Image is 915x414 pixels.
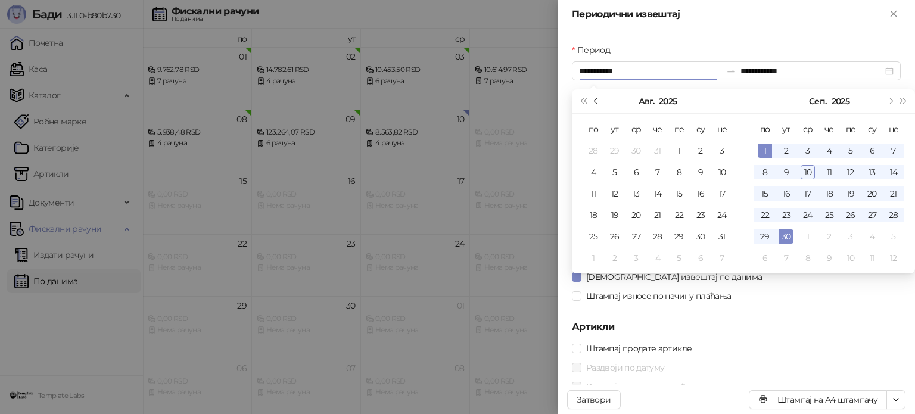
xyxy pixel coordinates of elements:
td: 2025-09-09 [776,161,797,183]
span: Раздвоји по начину плаћања [581,380,707,393]
td: 2025-08-01 [668,140,690,161]
td: 2025-08-16 [690,183,711,204]
td: 2025-09-07 [883,140,904,161]
div: 13 [865,165,879,179]
td: 2025-09-14 [883,161,904,183]
div: 28 [586,144,600,158]
div: 5 [672,251,686,265]
div: 28 [651,229,665,244]
td: 2025-09-08 [754,161,776,183]
td: 2025-08-19 [604,204,625,226]
div: 11 [865,251,879,265]
td: 2025-09-01 [754,140,776,161]
div: 7 [651,165,665,179]
td: 2025-09-24 [797,204,818,226]
th: ут [776,119,797,140]
td: 2025-07-31 [647,140,668,161]
div: 26 [844,208,858,222]
td: 2025-09-17 [797,183,818,204]
td: 2025-10-06 [754,247,776,269]
div: 11 [586,186,600,201]
td: 2025-08-28 [647,226,668,247]
div: 26 [608,229,622,244]
span: Раздвоји по датуму [581,361,669,374]
th: по [583,119,604,140]
div: 8 [801,251,815,265]
button: Изабери годину [832,89,849,113]
td: 2025-08-22 [668,204,690,226]
td: 2025-09-05 [668,247,690,269]
button: Затвори [567,390,621,409]
div: 3 [715,144,729,158]
td: 2025-09-01 [583,247,604,269]
div: 1 [586,251,600,265]
div: 20 [629,208,643,222]
button: Close [886,7,901,21]
div: 6 [865,144,879,158]
td: 2025-09-05 [840,140,861,161]
div: 28 [886,208,901,222]
td: 2025-10-07 [776,247,797,269]
td: 2025-08-04 [583,161,604,183]
td: 2025-08-15 [668,183,690,204]
td: 2025-09-10 [797,161,818,183]
div: 18 [822,186,836,201]
td: 2025-09-19 [840,183,861,204]
div: 2 [779,144,793,158]
td: 2025-10-05 [883,226,904,247]
td: 2025-09-20 [861,183,883,204]
th: ср [625,119,647,140]
th: че [647,119,668,140]
div: 15 [672,186,686,201]
div: 5 [886,229,901,244]
div: 31 [715,229,729,244]
button: Претходна година (Control + left) [577,89,590,113]
div: 7 [886,144,901,158]
td: 2025-08-14 [647,183,668,204]
td: 2025-08-23 [690,204,711,226]
td: 2025-08-12 [604,183,625,204]
div: 7 [715,251,729,265]
div: 13 [629,186,643,201]
td: 2025-08-31 [711,226,733,247]
div: 27 [629,229,643,244]
div: 19 [844,186,858,201]
td: 2025-08-05 [604,161,625,183]
td: 2025-10-04 [861,226,883,247]
td: 2025-08-03 [711,140,733,161]
button: Изабери месец [639,89,654,113]
th: пе [668,119,690,140]
div: 3 [844,229,858,244]
td: 2025-08-09 [690,161,711,183]
td: 2025-07-29 [604,140,625,161]
div: 8 [758,165,772,179]
div: 25 [822,208,836,222]
td: 2025-10-01 [797,226,818,247]
td: 2025-09-04 [818,140,840,161]
td: 2025-09-04 [647,247,668,269]
button: Претходни месец (PageUp) [590,89,603,113]
div: 31 [651,144,665,158]
div: 12 [844,165,858,179]
div: 5 [844,144,858,158]
div: 10 [801,165,815,179]
td: 2025-09-16 [776,183,797,204]
div: 20 [865,186,879,201]
td: 2025-09-06 [861,140,883,161]
div: 29 [672,229,686,244]
div: 10 [715,165,729,179]
td: 2025-08-10 [711,161,733,183]
td: 2025-08-26 [604,226,625,247]
th: не [883,119,904,140]
div: 9 [779,165,793,179]
div: Периодични извештај [572,7,886,21]
div: 4 [651,251,665,265]
td: 2025-10-02 [818,226,840,247]
div: 22 [672,208,686,222]
div: 22 [758,208,772,222]
span: to [726,66,736,76]
td: 2025-08-13 [625,183,647,204]
div: 7 [779,251,793,265]
th: пе [840,119,861,140]
td: 2025-09-28 [883,204,904,226]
